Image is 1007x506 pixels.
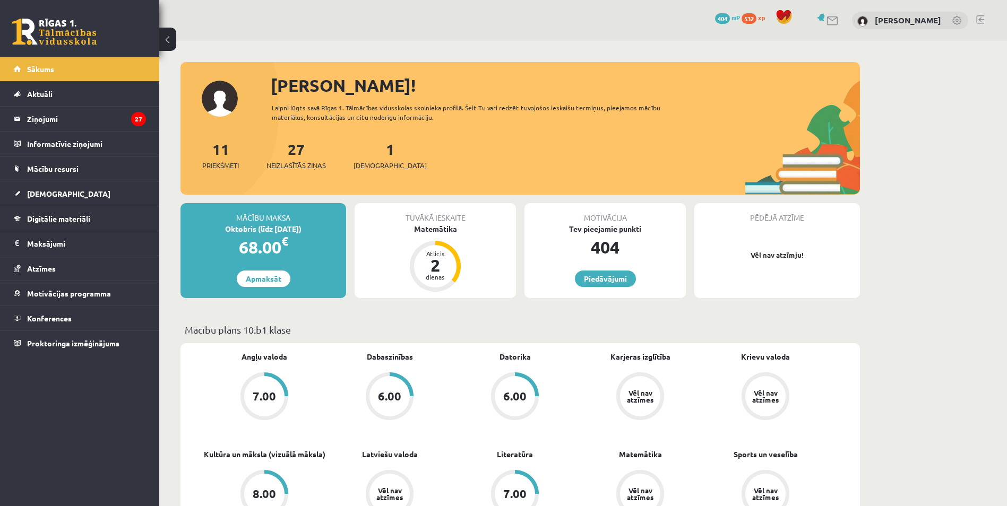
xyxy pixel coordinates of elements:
[731,13,740,22] span: mP
[14,181,146,206] a: [DEMOGRAPHIC_DATA]
[14,231,146,256] a: Maksājumi
[14,57,146,81] a: Sākums
[14,206,146,231] a: Digitālie materiāli
[375,487,404,501] div: Vēl nav atzīmes
[575,271,636,287] a: Piedāvājumi
[703,372,828,422] a: Vēl nav atzīmes
[419,257,451,274] div: 2
[27,231,146,256] legend: Maksājumi
[202,139,239,171] a: 11Priekšmeti
[27,289,111,298] span: Motivācijas programma
[202,372,327,422] a: 7.00
[362,449,418,460] a: Latviešu valoda
[354,160,427,171] span: [DEMOGRAPHIC_DATA]
[14,281,146,306] a: Motivācijas programma
[875,15,941,25] a: [PERSON_NAME]
[419,274,451,280] div: dienas
[355,203,516,223] div: Tuvākā ieskaite
[14,156,146,181] a: Mācību resursi
[131,112,146,126] i: 27
[253,488,276,500] div: 8.00
[378,390,401,402] div: 6.00
[500,351,531,362] a: Datorika
[14,306,146,330] a: Konferences
[503,390,527,402] div: 6.00
[27,214,90,223] span: Digitālie materiāli
[694,203,860,223] div: Pēdējā atzīme
[503,488,527,500] div: 7.00
[266,160,326,171] span: Neizlasītās ziņas
[27,132,146,156] legend: Informatīvie ziņojumi
[14,107,146,131] a: Ziņojumi27
[27,64,54,74] span: Sākums
[27,189,110,198] span: [DEMOGRAPHIC_DATA]
[14,256,146,281] a: Atzīmes
[27,313,72,323] span: Konferences
[857,16,868,27] img: Gabriela Gusāre
[185,322,856,337] p: Mācību plāns 10.b1 klase
[742,13,756,24] span: 532
[625,389,655,403] div: Vēl nav atzīmes
[610,351,670,362] a: Karjeras izglītība
[355,223,516,234] div: Matemātika
[355,223,516,293] a: Matemātika Atlicis 2 dienas
[272,103,679,122] div: Laipni lūgts savā Rīgas 1. Tālmācības vidusskolas skolnieka profilā. Šeit Tu vari redzēt tuvojošo...
[524,203,686,223] div: Motivācija
[715,13,740,22] a: 404 mP
[14,132,146,156] a: Informatīvie ziņojumi
[12,19,97,45] a: Rīgas 1. Tālmācības vidusskola
[281,233,288,249] span: €
[242,351,287,362] a: Angļu valoda
[742,13,770,22] a: 532 xp
[253,390,276,402] div: 7.00
[524,234,686,260] div: 404
[700,250,855,260] p: Vēl nav atzīmju!
[180,203,346,223] div: Mācību maksa
[271,73,860,98] div: [PERSON_NAME]!
[27,338,119,348] span: Proktoringa izmēģinājums
[327,372,452,422] a: 6.00
[14,82,146,106] a: Aktuāli
[266,139,326,171] a: 27Neizlasītās ziņas
[497,449,533,460] a: Literatūra
[27,164,79,173] span: Mācību resursi
[578,372,703,422] a: Vēl nav atzīmes
[27,89,53,99] span: Aktuāli
[741,351,790,362] a: Krievu valoda
[14,331,146,355] a: Proktoringa izmēģinājums
[524,223,686,234] div: Tev pieejamie punkti
[734,449,798,460] a: Sports un veselība
[237,271,290,287] a: Apmaksāt
[354,139,427,171] a: 1[DEMOGRAPHIC_DATA]
[715,13,730,24] span: 404
[619,449,662,460] a: Matemātika
[180,234,346,260] div: 68.00
[758,13,765,22] span: xp
[204,449,325,460] a: Kultūra un māksla (vizuālā māksla)
[751,487,780,501] div: Vēl nav atzīmes
[452,372,578,422] a: 6.00
[27,264,56,273] span: Atzīmes
[180,223,346,234] div: Oktobris (līdz [DATE])
[751,389,780,403] div: Vēl nav atzīmes
[202,160,239,171] span: Priekšmeti
[367,351,413,362] a: Dabaszinības
[625,487,655,501] div: Vēl nav atzīmes
[27,107,146,131] legend: Ziņojumi
[419,250,451,257] div: Atlicis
